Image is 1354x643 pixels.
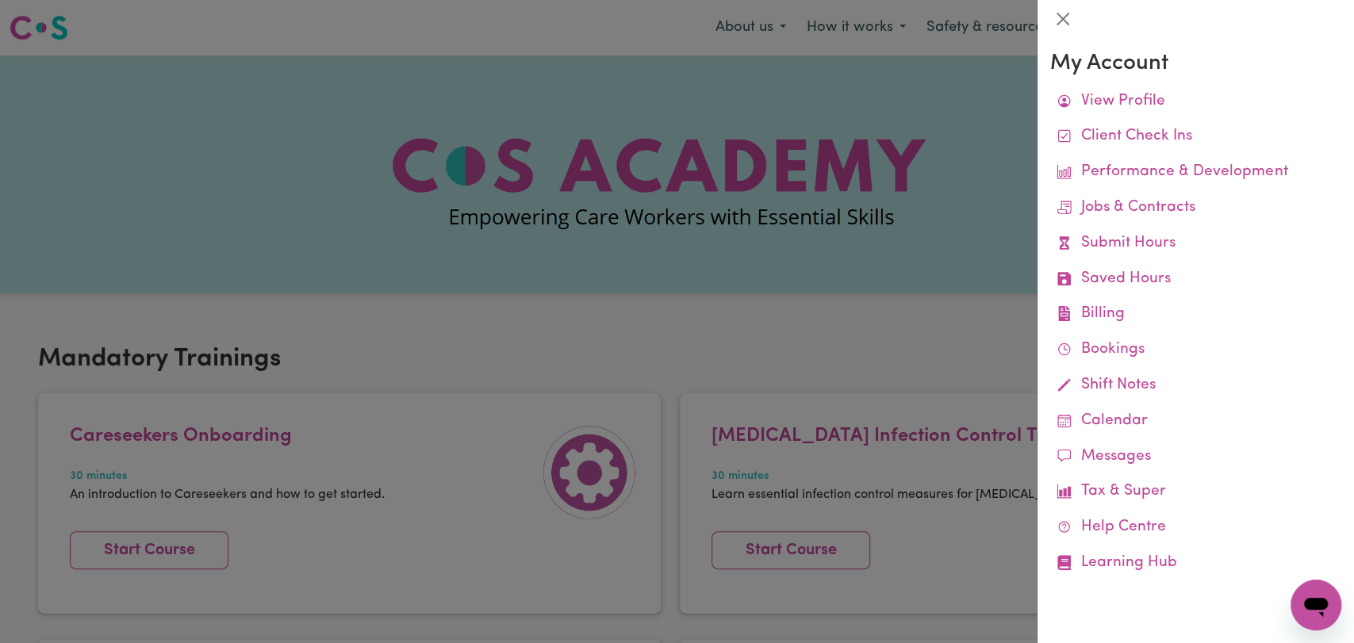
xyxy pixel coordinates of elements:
[1050,332,1341,368] a: Bookings
[1050,439,1341,475] a: Messages
[1050,51,1341,78] h3: My Account
[1050,545,1341,581] a: Learning Hub
[1050,84,1341,120] a: View Profile
[1050,6,1076,32] button: Close
[1050,474,1341,510] a: Tax & Super
[1050,297,1341,332] a: Billing
[1050,262,1341,297] a: Saved Hours
[1050,155,1341,190] a: Performance & Development
[1050,190,1341,226] a: Jobs & Contracts
[1050,368,1341,404] a: Shift Notes
[1050,119,1341,155] a: Client Check Ins
[1291,580,1341,630] iframe: Button to launch messaging window
[1050,510,1341,545] a: Help Centre
[1050,404,1341,439] a: Calendar
[1050,226,1341,262] a: Submit Hours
